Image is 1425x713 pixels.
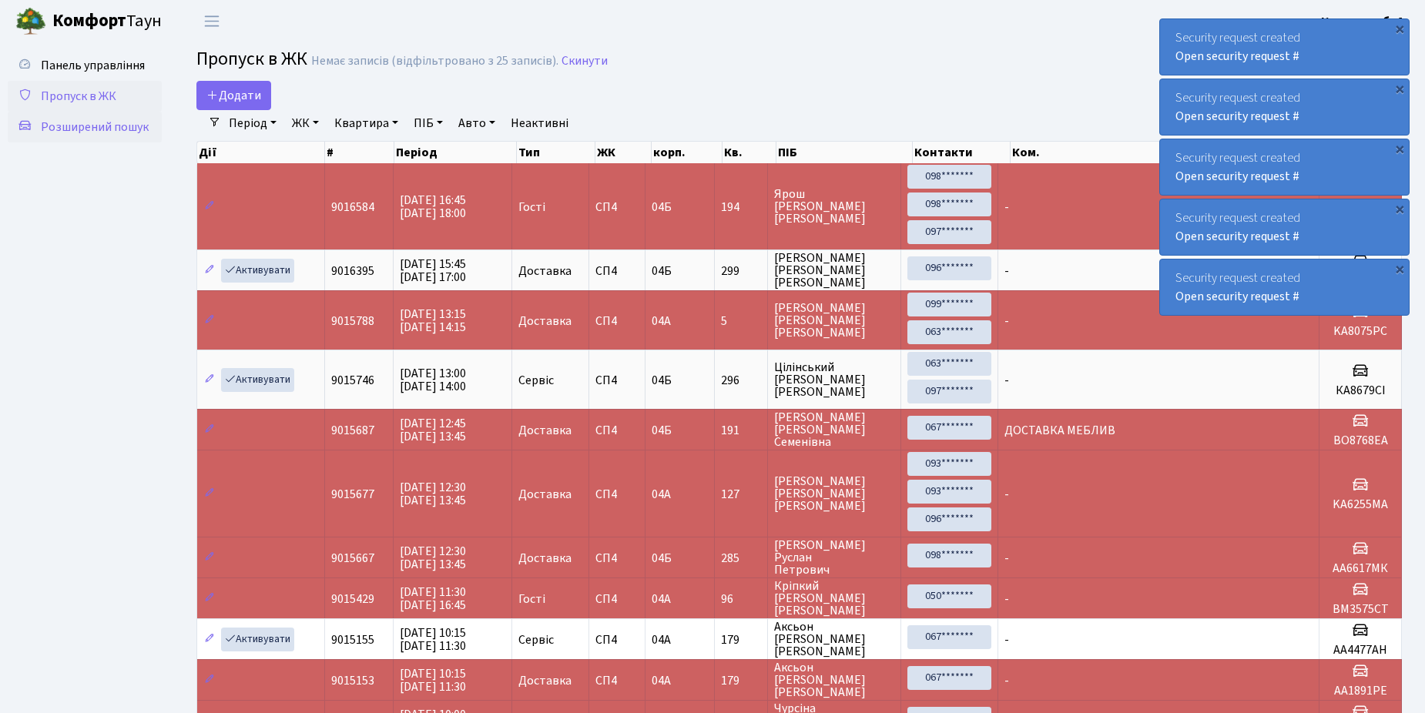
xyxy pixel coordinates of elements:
[518,315,572,327] span: Доставка
[1004,199,1009,216] span: -
[776,142,913,163] th: ПІБ
[197,142,325,163] th: Дії
[193,8,231,34] button: Переключити навігацію
[1321,12,1407,31] a: Консьєрж б. 4.
[774,539,894,576] span: [PERSON_NAME] Руслан Петрович
[41,119,149,136] span: Розширений пошук
[331,422,374,439] span: 9015687
[15,6,46,37] img: logo.png
[331,372,374,389] span: 9015746
[652,372,672,389] span: 04Б
[1326,602,1395,617] h5: ВМ3575СТ
[1004,263,1009,280] span: -
[774,361,894,398] span: Цілінський [PERSON_NAME] [PERSON_NAME]
[196,45,307,72] span: Пропуск в ЖК
[1004,550,1009,567] span: -
[331,591,374,608] span: 9015429
[311,54,558,69] div: Немає записів (відфільтровано з 25 записів).
[652,199,672,216] span: 04Б
[1004,672,1009,689] span: -
[1004,372,1009,389] span: -
[595,374,638,387] span: СП4
[1326,684,1395,698] h5: AA1891PE
[652,486,671,503] span: 04А
[595,593,638,605] span: СП4
[8,112,162,142] a: Розширений пошук
[331,263,374,280] span: 9016395
[1392,21,1407,36] div: ×
[652,422,672,439] span: 04Б
[400,306,466,336] span: [DATE] 13:15 [DATE] 14:15
[721,593,761,605] span: 96
[196,81,271,110] a: Додати
[652,313,671,330] span: 04А
[223,110,283,136] a: Період
[721,424,761,437] span: 191
[1392,261,1407,276] div: ×
[774,188,894,225] span: Ярош [PERSON_NAME] [PERSON_NAME]
[1326,643,1395,658] h5: AA4477AН
[505,110,575,136] a: Неактивні
[1175,288,1299,305] a: Open security request #
[331,631,374,648] span: 9015155
[331,550,374,567] span: 9015667
[407,110,449,136] a: ПІБ
[206,87,261,104] span: Додати
[400,543,466,573] span: [DATE] 12:30 [DATE] 13:45
[774,661,894,698] span: Аксьон [PERSON_NAME] [PERSON_NAME]
[1160,199,1409,255] div: Security request created
[721,488,761,500] span: 127
[1175,48,1299,65] a: Open security request #
[1326,324,1395,339] h5: KA8075PC
[595,201,638,213] span: СП4
[8,81,162,112] a: Пропуск в ЖК
[41,88,116,105] span: Пропуск в ЖК
[8,50,162,81] a: Панель управління
[652,550,672,567] span: 04Б
[652,142,722,163] th: корп.
[1004,422,1115,439] span: ДОСТАВКА МЕБЛИВ
[286,110,325,136] a: ЖК
[518,265,572,277] span: Доставка
[721,201,761,213] span: 194
[518,675,572,687] span: Доставка
[394,142,516,163] th: Період
[595,142,652,163] th: ЖК
[595,265,638,277] span: СП4
[331,199,374,216] span: 9016584
[1326,433,1395,448] h5: ВО8768ЕА
[400,584,466,614] span: [DATE] 11:30 [DATE] 16:45
[721,634,761,646] span: 179
[652,672,671,689] span: 04А
[221,259,294,283] a: Активувати
[1175,168,1299,185] a: Open security request #
[1004,591,1009,608] span: -
[518,593,545,605] span: Гості
[1011,142,1318,163] th: Ком.
[518,201,545,213] span: Гості
[652,591,671,608] span: 04А
[1392,81,1407,96] div: ×
[1004,486,1009,503] span: -
[41,57,145,74] span: Панель управління
[721,675,761,687] span: 179
[331,313,374,330] span: 9015788
[518,634,554,646] span: Сервіс
[1004,631,1009,648] span: -
[1392,201,1407,216] div: ×
[331,486,374,503] span: 9015677
[595,552,638,564] span: СП4
[452,110,501,136] a: Авто
[331,672,374,689] span: 9015153
[221,628,294,651] a: Активувати
[723,142,776,163] th: Кв.
[52,8,162,35] span: Таун
[1160,259,1409,315] div: Security request created
[400,415,466,445] span: [DATE] 12:45 [DATE] 13:45
[774,580,894,617] span: Кріпкий [PERSON_NAME] [PERSON_NAME]
[1321,13,1407,30] b: Консьєрж б. 4.
[1160,19,1409,75] div: Security request created
[652,263,672,280] span: 04Б
[400,624,466,654] span: [DATE] 10:15 [DATE] 11:30
[774,411,894,448] span: [PERSON_NAME] [PERSON_NAME] Семенівна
